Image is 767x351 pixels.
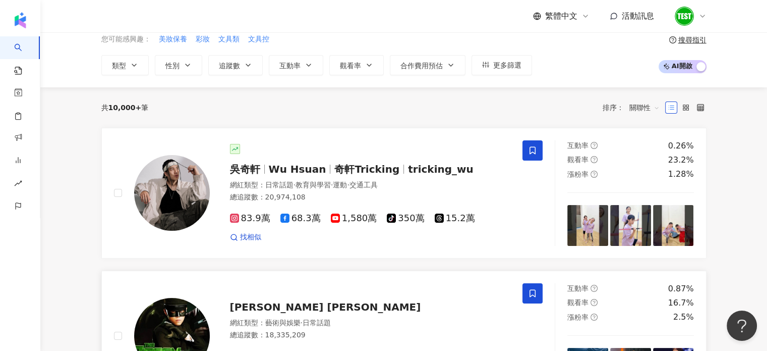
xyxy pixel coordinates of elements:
span: 教育與學習 [296,181,331,189]
span: · [301,319,303,327]
span: 關聯性 [629,99,660,116]
span: question-circle [591,299,598,306]
div: 共 筆 [101,104,149,112]
div: 網紅類型 ： [230,180,511,190]
span: 日常話題 [265,181,293,189]
a: 找相似 [230,232,261,242]
div: 排序： [603,99,665,116]
span: 互動率 [567,284,588,292]
span: 漲粉率 [567,170,588,178]
span: question-circle [591,142,598,149]
span: 1,580萬 [331,213,377,224]
span: · [331,181,333,189]
div: 總追蹤數 ： 18,335,209 [230,330,511,340]
img: logo icon [12,12,28,28]
span: 性別 [165,62,180,70]
span: 彩妝 [196,34,210,44]
div: 搜尋指引 [678,36,706,44]
span: 10,000+ [108,104,142,112]
span: 追蹤數 [219,62,240,70]
img: post-image [653,205,694,246]
button: 彩妝 [195,34,210,45]
span: question-circle [669,36,676,43]
span: 觀看率 [567,298,588,307]
span: · [347,181,349,189]
span: 互動率 [567,141,588,149]
button: 性別 [155,55,202,75]
span: 活動訊息 [622,11,654,21]
span: 83.9萬 [230,213,270,224]
span: 互動率 [279,62,301,70]
button: 文具類 [218,34,240,45]
a: KOL Avatar吳奇軒Wu Hsuan奇軒Trickingtricking_wu網紅類型：日常話題·教育與學習·運動·交通工具總追蹤數：20,974,10883.9萬68.3萬1,580萬3... [101,128,706,259]
img: KOL Avatar [134,155,210,231]
button: 美妝保養 [158,34,188,45]
span: · [293,181,296,189]
span: 吳奇軒 [230,163,260,175]
a: search [14,36,34,76]
span: 繁體中文 [545,11,577,22]
button: 更多篩選 [471,55,532,75]
span: 文具控 [248,34,269,44]
button: 文具控 [248,34,270,45]
span: 類型 [112,62,126,70]
span: question-circle [591,285,598,292]
span: question-circle [591,171,598,178]
span: 文具類 [218,34,240,44]
span: 漲粉率 [567,313,588,321]
button: 追蹤數 [208,55,263,75]
button: 合作費用預估 [390,55,465,75]
span: tricking_wu [408,163,474,175]
span: 找相似 [240,232,261,242]
div: 23.2% [668,155,694,166]
span: 15.2萬 [435,213,475,224]
span: 合作費用預估 [400,62,443,70]
div: 1.28% [668,169,694,180]
img: post-image [610,205,651,246]
div: 16.7% [668,297,694,309]
span: 觀看率 [567,156,588,164]
div: 0.87% [668,283,694,294]
span: rise [14,173,22,196]
img: unnamed.png [675,7,694,26]
span: 交通工具 [349,181,378,189]
span: 美妝保養 [159,34,187,44]
span: 350萬 [387,213,424,224]
span: 日常話題 [303,319,331,327]
span: 觀看率 [340,62,361,70]
iframe: Help Scout Beacon - Open [727,311,757,341]
span: 更多篩選 [493,61,521,69]
span: Wu Hsuan [269,163,326,175]
div: 網紅類型 ： [230,318,511,328]
span: 藝術與娛樂 [265,319,301,327]
button: 互動率 [269,55,323,75]
span: 運動 [333,181,347,189]
div: 總追蹤數 ： 20,974,108 [230,192,511,203]
span: question-circle [591,156,598,163]
span: question-circle [591,314,598,321]
span: 奇軒Tricking [334,163,399,175]
span: 您可能感興趣： [101,34,151,44]
div: 0.26% [668,140,694,152]
button: 觀看率 [329,55,384,75]
span: [PERSON_NAME] [PERSON_NAME] [230,301,421,313]
button: 類型 [101,55,149,75]
span: 68.3萬 [280,213,321,224]
div: 2.5% [673,312,694,323]
img: post-image [567,205,608,246]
